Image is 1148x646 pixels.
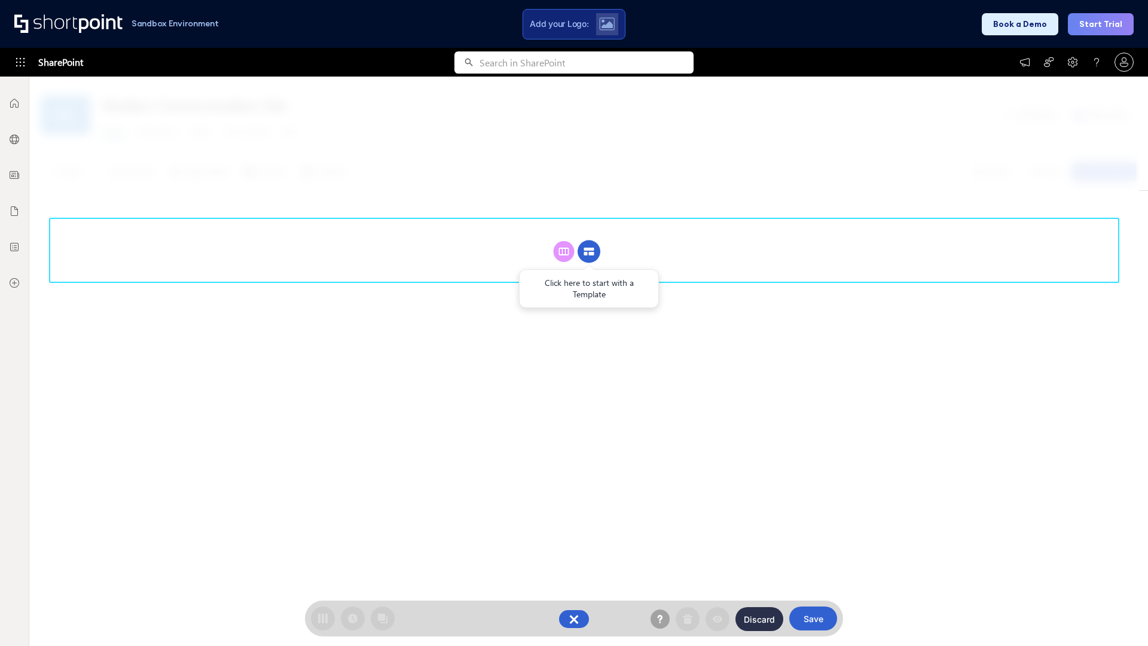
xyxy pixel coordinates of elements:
[38,48,83,77] span: SharePoint
[599,17,615,31] img: Upload logo
[735,607,783,631] button: Discard
[132,20,219,27] h1: Sandbox Environment
[480,51,694,74] input: Search in SharePoint
[1088,589,1148,646] iframe: Chat Widget
[982,13,1058,35] button: Book a Demo
[1068,13,1134,35] button: Start Trial
[789,607,837,630] button: Save
[530,19,588,29] span: Add your Logo:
